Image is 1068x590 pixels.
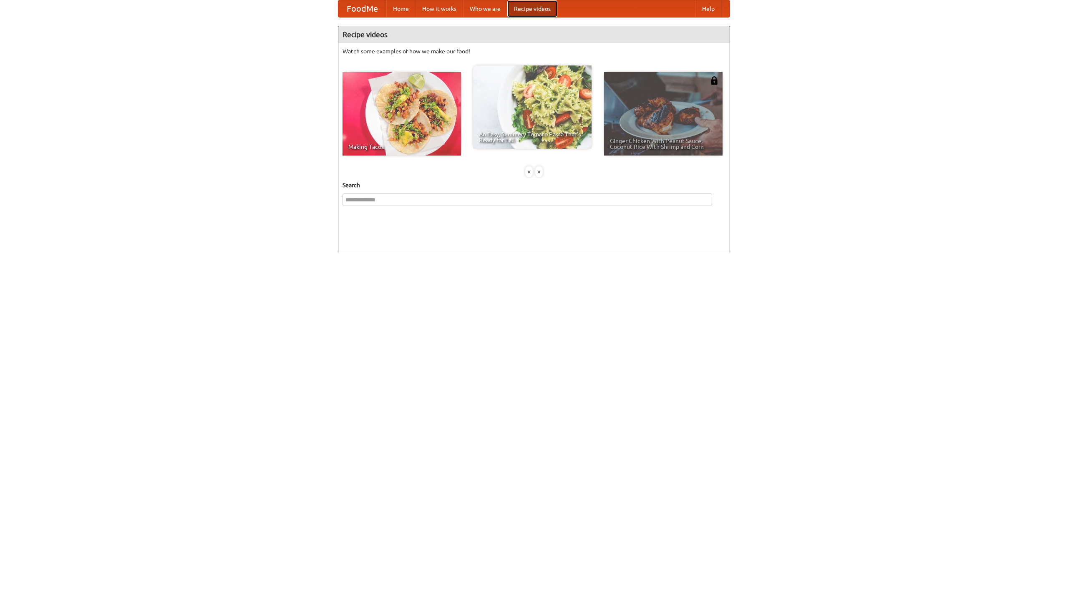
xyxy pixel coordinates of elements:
span: Making Tacos [348,144,455,150]
span: An Easy, Summery Tomato Pasta That's Ready for Fall [479,131,586,143]
a: Home [386,0,416,17]
a: An Easy, Summery Tomato Pasta That's Ready for Fall [473,65,592,149]
p: Watch some examples of how we make our food! [343,47,725,55]
div: » [535,166,543,177]
img: 483408.png [710,76,718,85]
h5: Search [343,181,725,189]
h4: Recipe videos [338,26,730,43]
a: Recipe videos [507,0,557,17]
a: Help [695,0,721,17]
a: Who we are [463,0,507,17]
a: How it works [416,0,463,17]
a: Making Tacos [343,72,461,156]
a: FoodMe [338,0,386,17]
div: « [525,166,533,177]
